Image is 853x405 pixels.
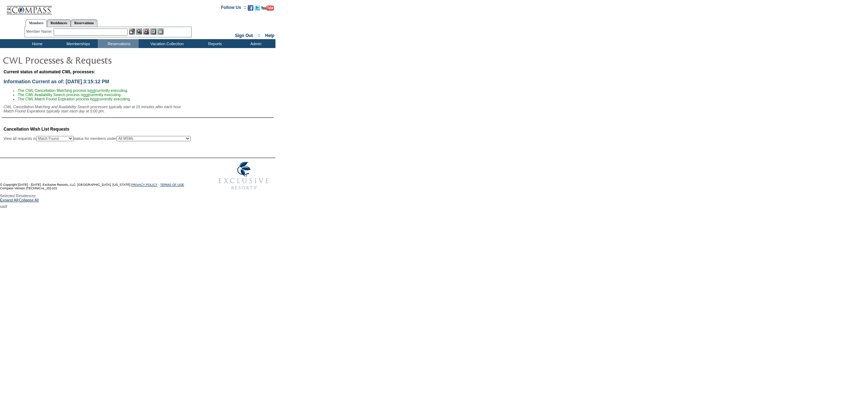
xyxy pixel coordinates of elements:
div: CWL Cancellation Matching and Availability Search processes typically start at 15 minutes after e... [4,105,274,113]
span: The CWL Availability Search process is currently executing. [18,93,122,97]
span: Information Current as of: [DATE] 3:15:12 PM [4,79,109,84]
img: Subscribe to our YouTube Channel [261,5,274,11]
td: Home [16,39,57,48]
span: :: [258,33,261,38]
a: Sign Out [235,33,253,38]
a: Subscribe to our YouTube Channel [261,7,274,11]
a: Collapse All [19,198,39,204]
div: Member Name: [26,28,54,35]
img: View [136,28,142,35]
div: View all requests in status for members under [4,136,191,141]
a: PRIVACY POLICY [131,183,157,186]
td: Follow Us :: [221,4,246,13]
a: TERMS OF USE [160,183,184,186]
a: Members [26,19,47,27]
img: Reservations [150,28,156,35]
td: Reports [194,39,235,48]
img: b_calculator.gif [157,28,163,35]
span: Current status of automated CWL processes: [4,69,95,74]
a: Help [265,33,274,38]
img: Follow us on Twitter [254,5,260,11]
span: The CWL Cancellation Matching process is currently executing. [18,88,128,93]
img: Exclusive Resorts [212,158,275,194]
img: Become our fan on Facebook [248,5,253,11]
td: Reservations [98,39,139,48]
a: Reservations [71,19,97,27]
td: Memberships [57,39,98,48]
img: Impersonate [143,28,149,35]
a: Residences [47,19,71,27]
a: Follow us on Twitter [254,7,260,11]
span: The CWL Match Found Expiration process is currently executing. [18,97,131,101]
u: not [84,93,89,97]
u: not [93,97,98,101]
td: Admin [235,39,275,48]
a: Become our fan on Facebook [248,7,253,11]
td: Vacation Collection [139,39,194,48]
img: b_edit.gif [129,28,135,35]
span: Cancellation Wish List Requests [4,127,69,132]
u: not [90,88,95,93]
